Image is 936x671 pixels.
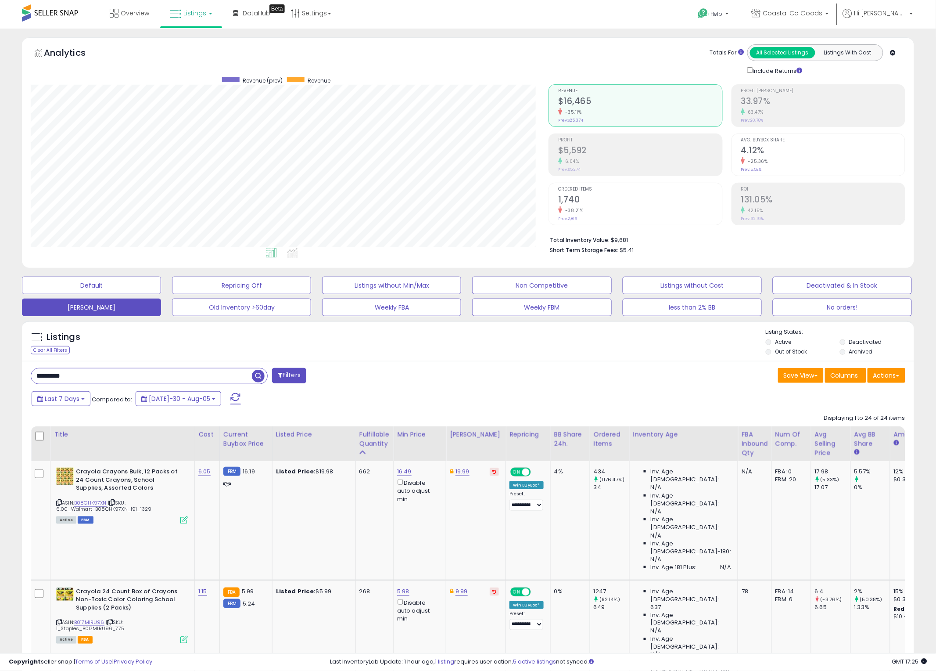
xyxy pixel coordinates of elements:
h2: 1,740 [558,195,722,206]
div: 0% [554,588,583,595]
a: 5.98 [397,587,409,596]
span: 2025-08-13 17:25 GMT [892,658,927,666]
span: Last 7 Days [45,394,79,403]
span: Compared to: [92,395,132,404]
i: Revert to store-level Dynamic Max Price [492,469,496,474]
div: Tooltip anchor [269,4,285,13]
button: [PERSON_NAME] [22,299,161,316]
div: ASIN: [56,588,188,643]
span: ON [511,588,522,595]
span: Inv. Age [DEMOGRAPHIC_DATA]: [651,635,731,651]
span: ROI [741,187,905,192]
div: FBA inbound Qty [742,430,768,458]
div: N/A [742,468,765,476]
a: B017MIRU96 [74,619,104,626]
span: Hi [PERSON_NAME] [854,9,907,18]
i: This overrides the store level Dynamic Max Price for this listing [450,469,453,474]
b: Total Inventory Value: [550,236,610,244]
span: Inv. Age [DEMOGRAPHIC_DATA]: [651,468,731,483]
span: FBM [78,516,93,524]
span: 5.99 [242,587,254,595]
small: FBA [223,588,240,597]
a: 6.05 [198,467,211,476]
h2: $16,465 [558,96,722,108]
div: [PERSON_NAME] [450,430,502,439]
small: 63.47% [745,109,764,115]
span: Ordered Items [558,187,722,192]
div: 649 [594,603,629,611]
label: Deactivated [849,338,882,346]
div: ASIN: [56,468,188,523]
span: Revenue (prev) [243,77,283,84]
label: Active [775,338,791,346]
span: Listings [183,9,206,18]
button: Repricing Off [172,277,311,294]
small: Avg BB Share. [854,448,860,456]
div: seller snap | | [9,658,152,667]
span: N/A [651,627,661,635]
label: Archived [849,348,873,355]
button: Listings without Cost [623,277,762,294]
div: 78 [742,588,765,595]
span: Columns [831,371,858,380]
div: Min Price [397,430,442,439]
span: FBA [78,636,93,644]
small: (50.38%) [860,596,882,603]
span: Inv. Age [DEMOGRAPHIC_DATA]: [651,492,731,508]
div: Displaying 1 to 24 of 24 items [824,414,905,422]
div: Preset: [509,491,544,511]
span: Inv. Age [DEMOGRAPHIC_DATA]: [651,611,731,627]
button: Deactivated & In Stock [773,277,912,294]
span: Revenue [308,77,330,84]
span: Profit [558,138,722,143]
div: Win BuyBox * [509,481,544,489]
small: Amazon Fees. [894,439,899,447]
button: Last 7 Days [32,391,90,406]
span: Revenue [558,89,722,94]
div: Cost [198,430,216,439]
span: N/A [651,508,661,516]
i: Get Help [698,8,709,19]
span: Help [711,10,723,18]
small: Prev: $25,374 [558,118,583,123]
span: All listings currently available for purchase on Amazon [56,516,76,524]
div: $19.98 [276,468,349,476]
div: 0% [854,483,890,491]
img: 619lVa7MmwL._SL40_.jpg [56,468,74,485]
div: 6.4 [815,588,850,595]
span: DataHub [243,9,270,18]
div: Include Returns [741,65,813,76]
small: -35.11% [562,109,582,115]
div: Avg BB Share [854,430,886,448]
span: | SKU: 6.00_Walmart_B08CHK97XN_191_1329 [56,499,151,512]
button: Default [22,277,161,294]
a: Privacy Policy [114,658,152,666]
button: [DATE]-30 - Aug-05 [136,391,221,406]
small: (-3.76%) [821,596,842,603]
div: FBA: 0 [775,468,804,476]
button: Weekly FBM [472,299,611,316]
span: Inv. Age [DEMOGRAPHIC_DATA]: [651,516,731,531]
button: Old Inventory >60day [172,299,311,316]
span: N/A [721,563,731,571]
span: 16.19 [243,467,255,476]
div: Inventory Age [633,430,734,439]
button: No orders! [773,299,912,316]
b: Crayola Crayons Bulk, 12 Packs of 24 Count Crayons, School Supplies, Assorted Colors [76,468,183,494]
span: OFF [530,469,544,476]
span: N/A [651,483,661,491]
div: 4% [554,468,583,476]
span: N/A [651,651,661,659]
button: Save View [778,368,824,383]
button: Listings without Min/Max [322,277,461,294]
small: 42.15% [745,207,764,214]
h2: $5,592 [558,145,722,157]
label: Out of Stock [775,348,807,355]
span: $5.41 [620,246,634,254]
div: Title [54,430,191,439]
li: $9,681 [550,234,899,245]
div: BB Share 24h. [554,430,586,448]
button: All Selected Listings [750,47,815,58]
div: 662 [359,468,387,476]
div: Listed Price [276,430,352,439]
